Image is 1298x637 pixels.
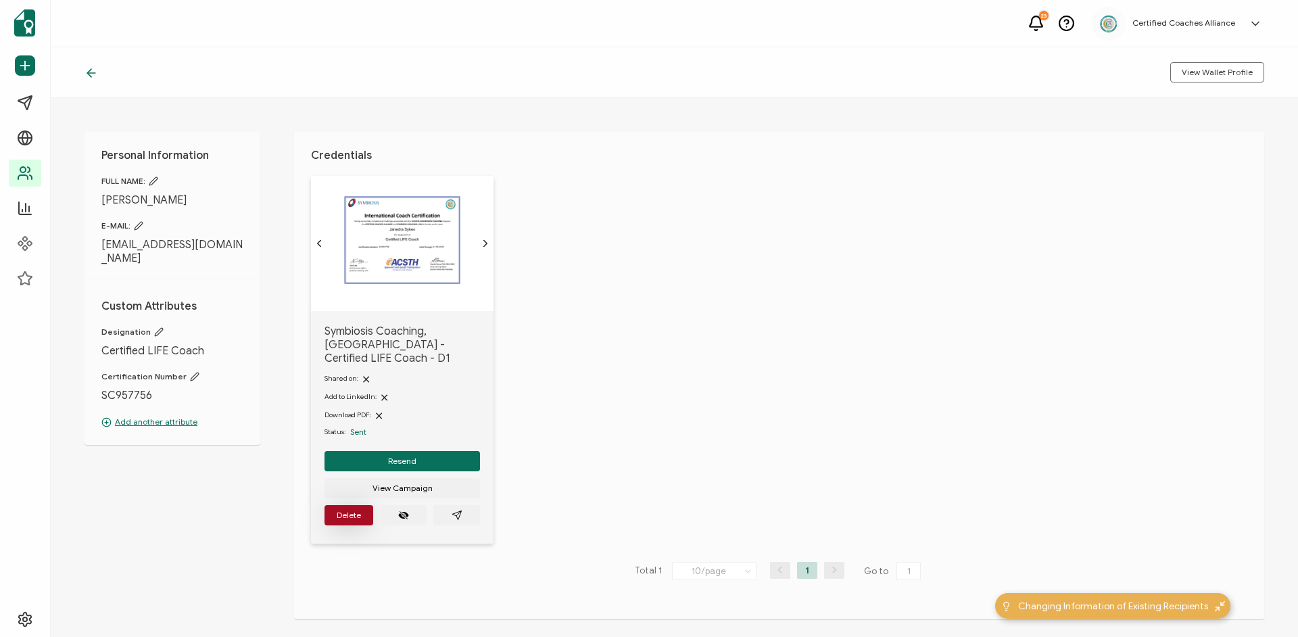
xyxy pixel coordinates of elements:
[14,9,35,37] img: sertifier-logomark-colored.svg
[101,300,243,313] h1: Custom Attributes
[337,511,361,519] span: Delete
[101,416,243,428] p: Add another attribute
[1099,14,1119,34] img: 2aa27aa7-df99-43f9-bc54-4d90c804c2bd.png
[350,427,366,437] span: Sent
[1018,599,1208,613] span: Changing Information of Existing Recipients
[101,193,243,207] span: [PERSON_NAME]
[324,505,373,525] button: Delete
[1170,62,1264,82] button: View Wallet Profile
[635,562,662,581] span: Total 1
[1230,572,1298,637] iframe: Chat Widget
[101,371,243,382] span: Certification Number
[797,562,817,579] li: 1
[311,149,1247,162] h1: Credentials
[864,562,923,581] span: Go to
[480,238,491,249] ion-icon: chevron forward outline
[324,478,480,498] button: View Campaign
[398,510,409,521] ion-icon: eye off
[324,410,371,419] span: Download PDF:
[452,510,462,521] ion-icon: paper plane outline
[1215,601,1225,611] img: minimize-icon.svg
[101,327,243,337] span: Designation
[314,238,324,249] ion-icon: chevron back outline
[101,220,243,231] span: E-MAIL:
[324,451,480,471] button: Resend
[324,325,480,365] span: Symbiosis Coaching, [GEOGRAPHIC_DATA] - Certified LIFE Coach - D1
[324,392,377,401] span: Add to LinkedIn:
[101,149,243,162] h1: Personal Information
[101,176,243,187] span: FULL NAME:
[1182,68,1253,76] span: View Wallet Profile
[101,389,243,402] span: SC957756
[324,374,358,383] span: Shared on:
[324,427,345,438] span: Status:
[372,484,433,492] span: View Campaign
[388,457,416,465] span: Resend
[1039,11,1049,20] div: 23
[101,344,243,358] span: Certified LIFE Coach
[101,238,243,265] span: [EMAIL_ADDRESS][DOMAIN_NAME]
[1132,18,1235,28] h5: Certified Coaches Alliance
[672,562,756,580] input: Select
